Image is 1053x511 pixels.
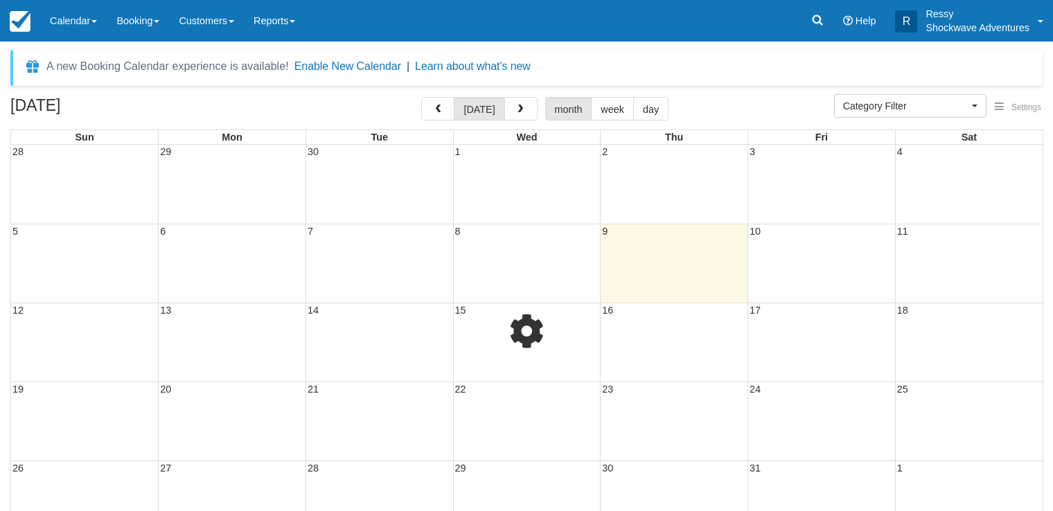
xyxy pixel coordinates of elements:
span: Wed [516,132,537,143]
span: | [407,60,409,72]
span: Mon [222,132,242,143]
span: 28 [11,146,25,157]
span: 18 [896,305,910,316]
span: 31 [748,463,762,474]
span: 25 [896,384,910,395]
span: 10 [748,226,762,237]
button: week [591,97,634,120]
span: 19 [11,384,25,395]
span: 17 [748,305,762,316]
div: A new Booking Calendar experience is available! [46,58,289,75]
span: 8 [454,226,462,237]
a: Learn about what's new [415,60,531,72]
span: Thu [665,132,683,143]
span: 22 [454,384,468,395]
span: 28 [306,463,320,474]
span: 1 [896,463,904,474]
button: Settings [986,98,1050,118]
span: 24 [748,384,762,395]
span: 15 [454,305,468,316]
p: Ressy [926,7,1029,21]
span: 2 [601,146,609,157]
span: 9 [601,226,609,237]
span: Sat [962,132,977,143]
span: 4 [896,146,904,157]
p: Shockwave Adventures [926,21,1029,35]
span: 21 [306,384,320,395]
span: 5 [11,226,19,237]
span: 16 [601,305,614,316]
button: day [633,97,669,120]
span: Category Filter [843,99,968,113]
button: month [545,97,592,120]
span: 12 [11,305,25,316]
span: 6 [159,226,167,237]
h2: [DATE] [10,97,186,123]
span: Settings [1011,102,1041,112]
span: 11 [896,226,910,237]
span: 26 [11,463,25,474]
i: Help [843,16,853,26]
button: Category Filter [834,94,986,118]
span: Help [856,15,876,26]
span: 1 [454,146,462,157]
button: [DATE] [454,97,504,120]
span: Sun [76,132,94,143]
span: Tue [371,132,389,143]
span: 23 [601,384,614,395]
span: 29 [454,463,468,474]
span: 7 [306,226,315,237]
img: checkfront-main-nav-mini-logo.png [10,11,30,32]
span: 3 [748,146,756,157]
span: Fri [815,132,828,143]
span: 14 [306,305,320,316]
span: 29 [159,146,172,157]
button: Enable New Calendar [294,60,401,73]
span: 30 [306,146,320,157]
span: 30 [601,463,614,474]
span: 13 [159,305,172,316]
div: R [895,10,917,33]
span: 27 [159,463,172,474]
span: 20 [159,384,172,395]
